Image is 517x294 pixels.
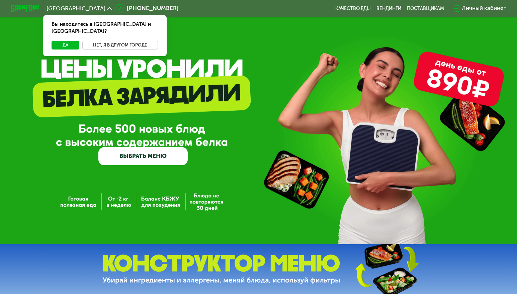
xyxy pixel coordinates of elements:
a: Вендинги [376,6,401,11]
span: [GEOGRAPHIC_DATA] [47,6,105,11]
div: Вы находитесь в [GEOGRAPHIC_DATA] и [GEOGRAPHIC_DATA]? [43,15,167,41]
a: Качество еды [335,6,371,11]
button: Да [52,41,79,50]
button: Нет, я в другом городе [82,41,158,50]
a: [PHONE_NUMBER] [115,4,178,13]
a: ВЫБРАТЬ МЕНЮ [98,147,188,165]
div: Личный кабинет [462,4,506,13]
div: поставщикам [407,6,444,11]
